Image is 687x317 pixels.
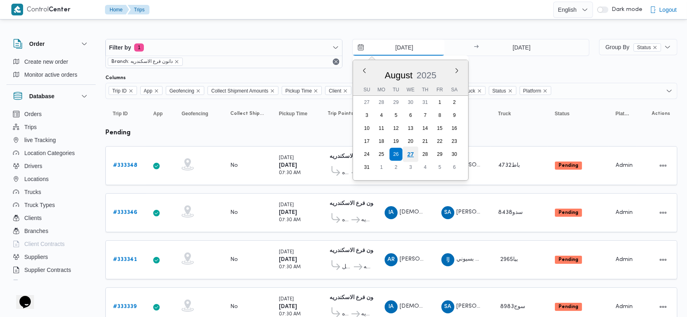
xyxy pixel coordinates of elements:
[282,86,322,95] span: Pickup Time
[10,263,92,276] button: Supplier Contracts
[364,262,370,272] span: دانون فرع الاسكندريه
[448,161,461,174] div: day-6
[616,257,633,262] span: Admin
[230,110,264,117] span: Collect Shipment Amounts
[417,70,437,80] span: 2025
[270,88,275,93] button: Remove Collect Shipment Amounts from selection in this group
[325,86,351,95] span: Client
[375,96,388,109] div: day-28
[108,58,183,66] span: Branch: دانون فرع الاسكندريه
[657,253,670,266] button: Actions
[456,209,503,215] span: [PERSON_NAME]
[385,70,413,80] span: August
[113,110,128,117] span: Trip ID
[360,161,373,174] div: day-31
[342,168,350,178] span: اول المنتزه
[454,67,460,74] button: Next month
[444,206,451,219] span: SA
[637,44,651,51] span: Status
[404,122,417,135] div: day-13
[361,67,368,74] button: Previous Month
[113,161,137,170] a: #333348
[390,84,402,95] div: Tu
[174,59,179,64] button: remove selected entity
[448,135,461,148] div: day-23
[361,215,370,225] span: دانون فرع الاسكندريه
[404,109,417,122] div: day-6
[433,96,446,109] div: day-1
[433,135,446,148] div: day-22
[441,253,454,266] div: Ibrahem Jmuaah Dsaoqai Bsaioni
[24,213,42,223] span: Clients
[329,86,341,95] span: Client
[633,43,661,52] span: Status
[652,110,670,117] span: Actions
[433,109,446,122] div: day-8
[559,163,578,168] b: Pending
[360,96,462,174] div: month-2025-08
[105,130,131,136] b: pending
[24,187,41,197] span: Trucks
[10,185,92,198] button: Trucks
[208,86,278,95] span: Collect Shipment Amounts
[10,173,92,185] button: Locations
[113,302,137,312] a: #333339
[6,55,96,84] div: Order
[495,107,544,120] button: Truck
[489,86,516,95] span: Status
[360,122,373,135] div: day-10
[13,91,89,101] button: Database
[10,68,92,81] button: Monitor active orders
[375,122,388,135] div: day-11
[105,5,129,15] button: Home
[331,57,341,67] button: Remove
[606,44,661,50] span: Group By Status
[416,70,437,81] div: Button. Open the year selector. 2025 is currently selected.
[6,108,96,283] div: Database
[153,110,163,117] span: App
[388,206,394,219] span: IA
[474,45,479,50] div: →
[375,84,388,95] div: Mo
[481,39,562,56] input: Press the down key to open a popover containing a calendar.
[353,39,445,56] input: Press the down key to enter a popover containing a calendar. Press the escape key to close the po...
[612,107,633,120] button: Platform
[446,253,449,266] span: IJ
[400,304,512,309] span: [DEMOGRAPHIC_DATA] [PERSON_NAME]
[555,162,582,170] span: Pending
[360,148,373,161] div: day-24
[500,257,518,262] span: 2965ببا
[10,55,92,68] button: Create new order
[419,84,432,95] div: Th
[666,88,672,94] button: Open list of options
[360,96,373,109] div: day-27
[419,148,432,161] div: day-28
[400,209,512,215] span: [DEMOGRAPHIC_DATA] [PERSON_NAME]
[10,108,92,121] button: Orders
[559,257,578,262] b: Pending
[24,200,55,210] span: Truck Types
[388,300,394,313] span: IA
[330,295,379,300] b: دانون فرع الاسكندريه
[279,312,301,317] small: 07:30 AM
[279,110,307,117] span: Pickup Time
[646,2,680,18] button: Logout
[279,250,294,254] small: [DATE]
[279,210,297,215] b: [DATE]
[555,209,582,217] span: Pending
[444,300,451,313] span: SA
[498,163,520,168] span: باط4732
[448,109,461,122] div: day-9
[360,109,373,122] div: day-3
[111,58,173,65] span: Branch: دانون فرع الاسكندريه
[29,91,54,101] h3: Database
[10,134,92,147] button: live Tracking
[24,239,65,249] span: Client Contracts
[404,96,417,109] div: day-30
[279,265,301,270] small: 07:30 AM
[657,159,670,172] button: Actions
[279,304,297,309] b: [DATE]
[230,162,238,169] div: No
[616,210,633,215] span: Admin
[10,224,92,237] button: Branches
